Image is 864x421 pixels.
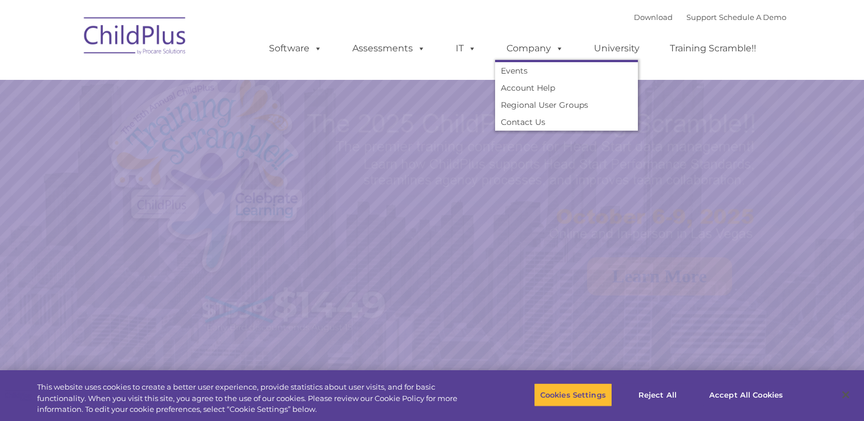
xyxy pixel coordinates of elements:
a: Download [634,13,673,22]
a: University [582,37,651,60]
a: Learn More [587,257,732,295]
button: Close [833,382,858,407]
a: Assessments [341,37,437,60]
button: Reject All [622,383,693,407]
a: Support [686,13,717,22]
a: Schedule A Demo [719,13,786,22]
div: This website uses cookies to create a better user experience, provide statistics about user visit... [37,382,475,415]
img: ChildPlus by Procare Solutions [78,9,192,66]
a: Company [495,37,575,60]
a: IT [444,37,488,60]
button: Cookies Settings [534,383,612,407]
a: Contact Us [495,114,638,131]
a: Account Help [495,79,638,96]
a: Events [495,62,638,79]
a: Training Scramble!! [658,37,767,60]
font: | [634,13,786,22]
a: Regional User Groups [495,96,638,114]
button: Accept All Cookies [703,383,789,407]
a: Software [258,37,333,60]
